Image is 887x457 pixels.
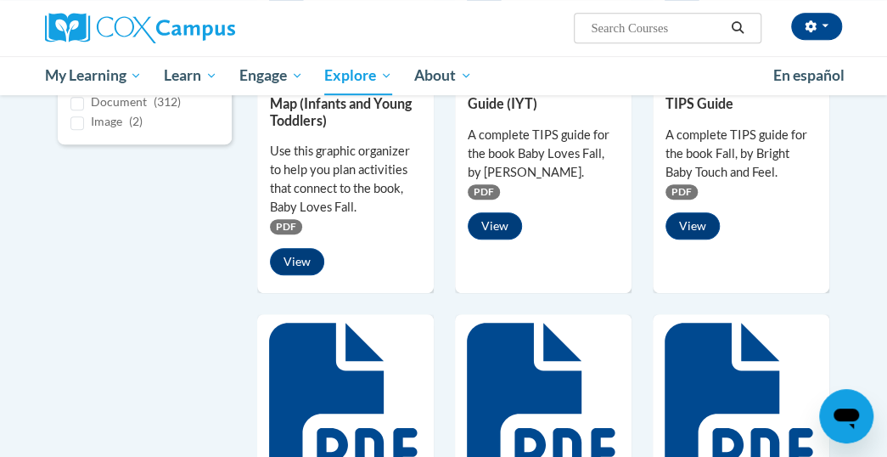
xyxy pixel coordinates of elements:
[91,94,147,109] span: Document
[791,13,842,40] button: Account Settings
[725,18,750,38] button: Search
[45,13,294,43] a: Cox Campus
[773,66,845,84] span: En español
[313,56,403,95] a: Explore
[228,56,314,95] a: Engage
[414,65,472,86] span: About
[270,79,421,128] h5: Baby Loves Fall Bubble Map (Infants and Young Toddlers)
[324,65,392,86] span: Explore
[819,389,873,443] iframe: Button to launch messaging window
[270,219,302,234] span: PDF
[468,79,619,112] h5: Baby Loves Fall TIPS Guide (IYT)
[665,126,817,182] div: A complete TIPS guide for the book Fall, by Bright Baby Touch and Feel.
[403,56,483,95] a: About
[665,79,817,112] h5: Fall Informational Book TIPS Guide
[468,126,619,182] div: A complete TIPS guide for the book Baby Loves Fall, by [PERSON_NAME].
[164,65,217,86] span: Learn
[239,65,303,86] span: Engage
[270,248,324,275] button: View
[32,56,856,95] div: Main menu
[44,65,142,86] span: My Learning
[270,142,421,217] div: Use this graphic organizer to help you plan activities that connect to the book, Baby Loves Fall.
[468,212,522,240] button: View
[665,212,720,240] button: View
[153,56,228,95] a: Learn
[129,114,143,128] span: (2)
[91,114,122,128] span: Image
[468,184,500,200] span: PDF
[589,18,725,38] input: Search Courses
[154,94,181,109] span: (312)
[34,56,154,95] a: My Learning
[665,184,698,200] span: PDF
[762,58,856,93] a: En español
[45,13,235,43] img: Cox Campus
